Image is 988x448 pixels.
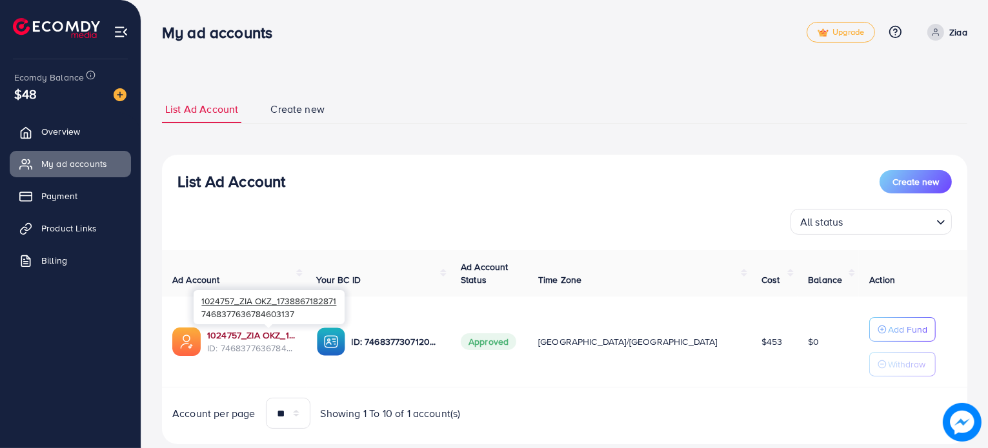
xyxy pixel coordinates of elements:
[317,273,361,286] span: Your BC ID
[114,24,128,39] img: menu
[207,329,296,342] a: 1024757_ZIA OKZ_1738867182871
[10,119,131,144] a: Overview
[922,24,967,41] a: Ziaa
[761,273,780,286] span: Cost
[207,342,296,355] span: ID: 7468377636784603137
[10,248,131,273] a: Billing
[892,175,939,188] span: Create new
[461,260,509,286] span: Ad Account Status
[177,172,285,191] h3: List Ad Account
[869,352,936,376] button: Withdraw
[10,151,131,177] a: My ad accounts
[949,24,967,40] p: Ziaa
[14,84,37,103] span: $48
[847,210,931,231] input: Search for option
[41,222,97,235] span: Product Links
[538,273,581,286] span: Time Zone
[888,356,925,372] p: Withdraw
[41,254,67,267] span: Billing
[321,406,461,421] span: Showing 1 To 10 of 1 account(s)
[317,327,345,356] img: ic-ba-acc.ded83a64.svg
[172,406,256,421] span: Account per page
[818,28,829,37] img: tick
[172,273,220,286] span: Ad Account
[165,102,238,117] span: List Ad Account
[880,170,952,193] button: Create new
[461,333,516,350] span: Approved
[10,183,131,209] a: Payment
[13,18,100,38] img: logo
[818,28,864,37] span: Upgrade
[194,290,345,324] div: 7468377636784603137
[761,335,783,348] span: $453
[162,23,283,42] h3: My ad accounts
[41,190,77,202] span: Payment
[808,273,842,286] span: Balance
[172,327,201,356] img: ic-ads-acc.e4c84228.svg
[791,209,952,235] div: Search for option
[538,335,718,348] span: [GEOGRAPHIC_DATA]/[GEOGRAPHIC_DATA]
[808,335,819,348] span: $0
[114,88,126,101] img: image
[270,102,325,117] span: Create new
[807,22,875,43] a: tickUpgrade
[869,273,895,286] span: Action
[10,215,131,241] a: Product Links
[41,125,80,138] span: Overview
[943,403,982,442] img: image
[41,157,107,170] span: My ad accounts
[798,213,846,231] span: All status
[869,317,936,342] button: Add Fund
[201,295,336,307] span: 1024757_ZIA OKZ_1738867182871
[888,322,927,337] p: Add Fund
[352,334,441,349] p: ID: 7468377307120910337
[14,71,84,84] span: Ecomdy Balance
